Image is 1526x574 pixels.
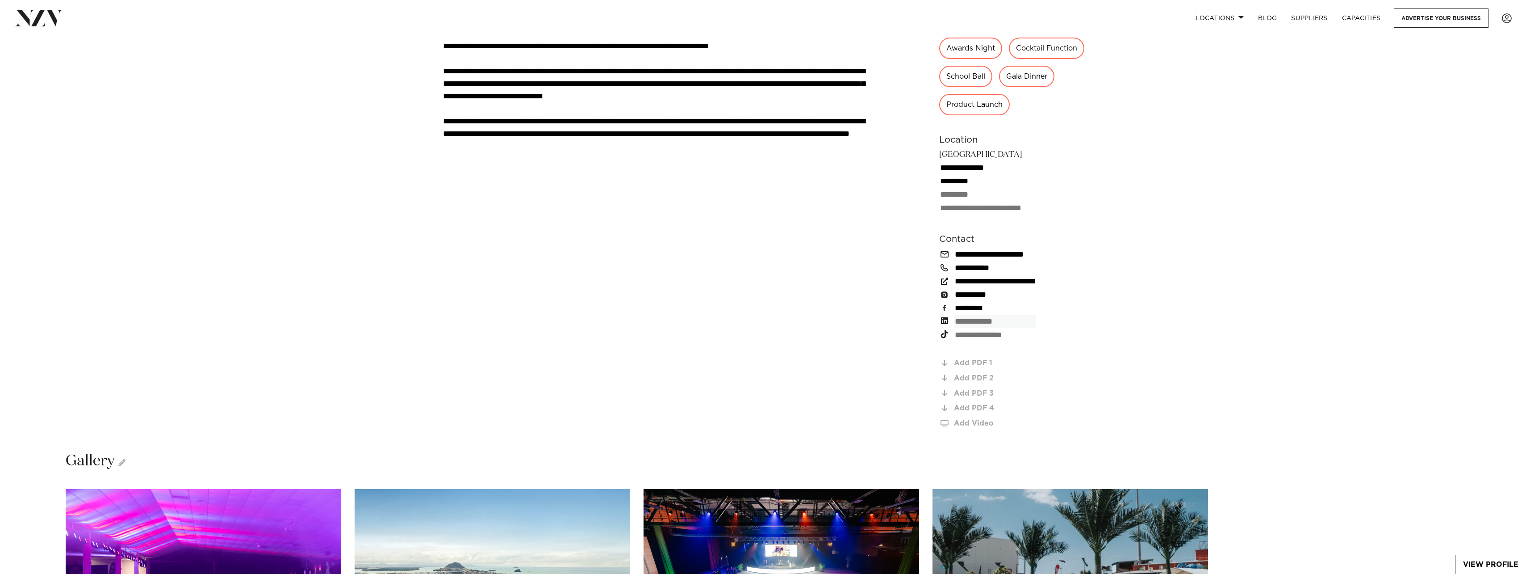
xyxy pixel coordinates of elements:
div: Product Launch [939,94,1010,115]
div: Cocktail Function [1009,38,1084,59]
a: Capacities [1335,8,1388,28]
div: Add PDF 3 [954,390,1085,397]
div: [GEOGRAPHIC_DATA] [939,148,1085,215]
h6: Contact [939,232,1085,246]
div: Awards Night [939,38,1002,59]
h6: Location [939,133,1085,147]
a: Advertise your business [1394,8,1488,28]
h2: Gallery [66,451,125,471]
img: nzv-logo.png [14,10,63,26]
a: Add PDF 2 [939,374,1085,382]
a: SUPPLIERS [1284,8,1334,28]
a: View Profile [1455,555,1526,574]
a: Add PDF 3 [939,389,1085,397]
a: BLOG [1251,8,1284,28]
div: Add PDF 1 [954,359,1085,367]
a: Locations [1188,8,1251,28]
div: Add PDF 4 [954,405,1085,412]
div: Add PDF 2 [954,375,1085,382]
a: Add PDF 1 [939,359,1085,367]
a: Add Video [939,420,1085,427]
a: Add PDF 4 [939,405,1085,413]
div: Gala Dinner [999,66,1054,87]
div: School Ball [939,66,992,87]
